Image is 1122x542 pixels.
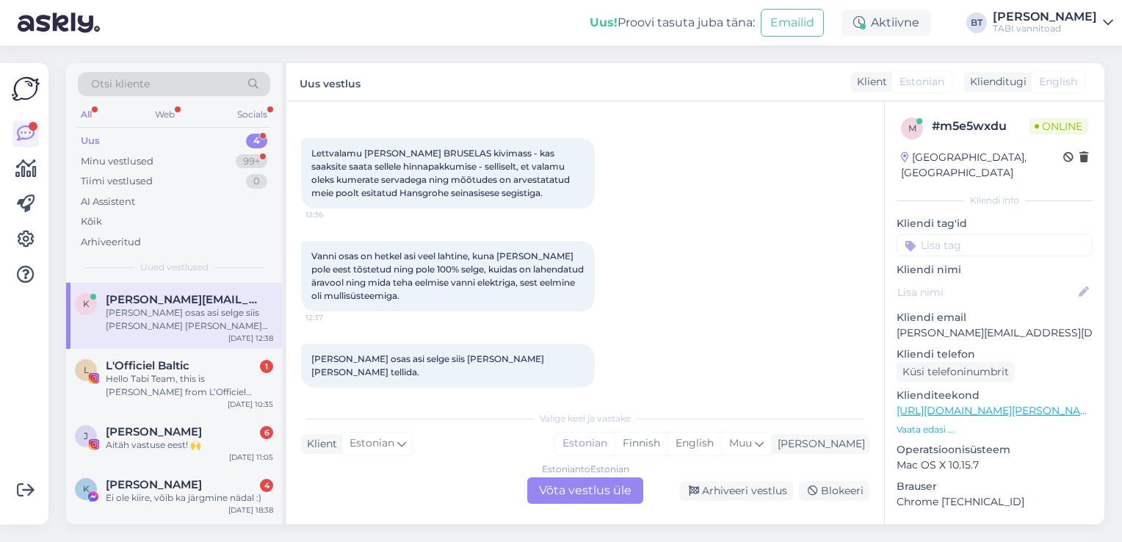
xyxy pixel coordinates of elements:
[897,325,1093,341] p: [PERSON_NAME][EMAIL_ADDRESS][DOMAIN_NAME]
[897,234,1093,256] input: Lisa tag
[260,360,273,373] div: 1
[106,425,202,438] span: Jane Merela
[140,261,209,274] span: Uued vestlused
[680,481,793,501] div: Arhiveeri vestlus
[590,14,755,32] div: Proovi tasuta juba täna:
[236,154,267,169] div: 99+
[228,505,273,516] div: [DATE] 18:38
[234,105,270,124] div: Socials
[84,430,88,441] span: J
[78,105,95,124] div: All
[590,15,618,29] b: Uus!
[152,105,178,124] div: Web
[964,74,1027,90] div: Klienditugi
[81,154,153,169] div: Minu vestlused
[841,10,931,36] div: Aktiivne
[897,442,1093,458] p: Operatsioonisüsteem
[106,306,273,333] div: [PERSON_NAME] osas asi selge siis [PERSON_NAME] [PERSON_NAME] tellida.
[311,353,546,377] span: [PERSON_NAME] osas asi selge siis [PERSON_NAME] [PERSON_NAME] tellida.
[966,12,987,33] div: BT
[246,174,267,189] div: 0
[932,118,1029,135] div: # m5e5wxdu
[106,372,273,399] div: Hello Tabi Team, this is [PERSON_NAME] from L’Officiel Baltic. 🌿 We truly admire the creativity a...
[897,262,1093,278] p: Kliendi nimi
[228,333,273,344] div: [DATE] 12:38
[555,433,615,455] div: Estonian
[91,76,150,92] span: Otsi kliente
[229,452,273,463] div: [DATE] 11:05
[81,195,135,209] div: AI Assistent
[311,250,586,301] span: Vanni osas on hetkel asi veel lahtine, kuna [PERSON_NAME] pole eest tõstetud ning pole 100% selge...
[1039,74,1077,90] span: English
[305,389,361,400] span: 12:38
[667,433,721,455] div: English
[301,412,869,425] div: Valige keel ja vastake
[897,404,1099,417] a: [URL][DOMAIN_NAME][PERSON_NAME]
[1029,118,1088,134] span: Online
[897,194,1093,207] div: Kliendi info
[897,284,1076,300] input: Lisa nimi
[106,438,273,452] div: Aitäh vastuse eest! 🙌
[799,481,869,501] div: Blokeeri
[81,235,141,250] div: Arhiveeritud
[106,359,189,372] span: L'Officiel Baltic
[106,491,273,505] div: Ei ole kiire, võib ka järgmine nädal :)
[993,23,1097,35] div: TABI vannitoad
[897,388,1093,403] p: Klienditeekond
[84,364,89,375] span: L
[305,209,361,220] span: 12:36
[12,75,40,103] img: Askly Logo
[897,423,1093,436] p: Vaata edasi ...
[350,436,394,452] span: Estonian
[228,399,273,410] div: [DATE] 10:35
[901,150,1063,181] div: [GEOGRAPHIC_DATA], [GEOGRAPHIC_DATA]
[897,494,1093,510] p: Chrome [TECHNICAL_ID]
[83,483,90,494] span: K
[615,433,667,455] div: Finnish
[897,458,1093,473] p: Mac OS X 10.15.7
[772,436,865,452] div: [PERSON_NAME]
[542,463,629,476] div: Estonian to Estonian
[260,426,273,439] div: 6
[897,216,1093,231] p: Kliendi tag'id
[300,72,361,92] label: Uus vestlus
[729,436,752,449] span: Muu
[527,477,643,504] div: Võta vestlus üle
[993,11,1113,35] a: [PERSON_NAME]TABI vannitoad
[761,9,824,37] button: Emailid
[993,11,1097,23] div: [PERSON_NAME]
[83,298,90,309] span: k
[246,134,267,148] div: 4
[81,174,153,189] div: Tiimi vestlused
[900,74,944,90] span: Estonian
[851,74,887,90] div: Klient
[897,310,1093,325] p: Kliendi email
[106,478,202,491] span: Keithi Õunapu
[311,148,572,198] span: Lettvalamu [PERSON_NAME] BRUSELAS kivimass - kas saaksite saata sellele hinnapakkumise - sellisel...
[305,312,361,323] span: 12:37
[897,362,1015,382] div: Küsi telefoninumbrit
[908,123,916,134] span: m
[106,293,258,306] span: kristofer.harm@hotmail.com
[897,479,1093,494] p: Brauser
[897,347,1093,362] p: Kliendi telefon
[301,436,337,452] div: Klient
[81,134,100,148] div: Uus
[81,214,102,229] div: Kõik
[260,479,273,492] div: 4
